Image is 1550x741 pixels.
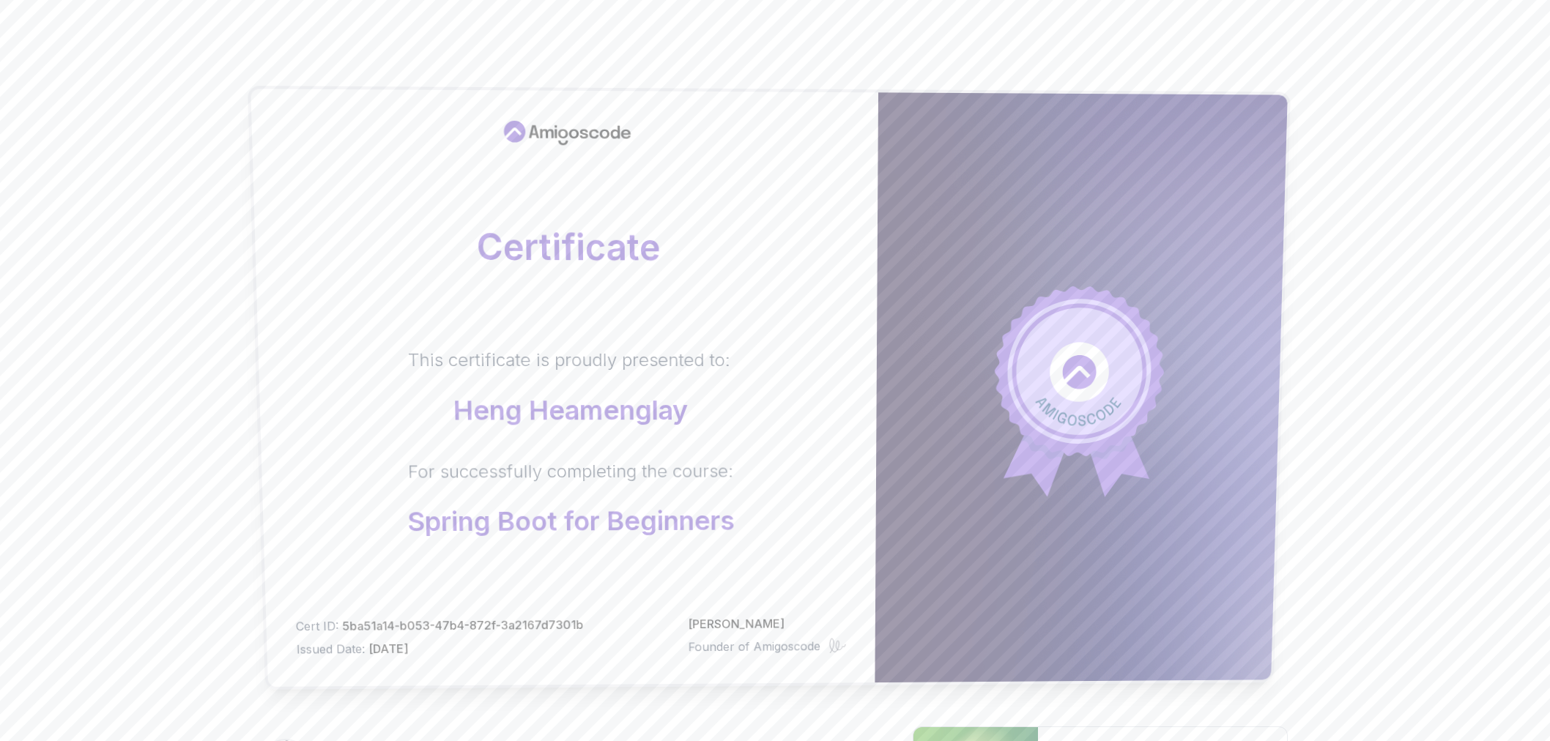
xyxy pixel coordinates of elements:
span: 5ba51a14-b053-47b4-872f-3a2167d7301b [342,617,583,633]
p: For successfully completing the course: [407,460,734,484]
p: Founder of Amigoscode [689,638,821,655]
h2: Certificate [285,228,848,266]
p: Heng heamenglay [409,395,730,425]
p: Cert ID: [296,616,584,635]
p: Spring Boot for Beginners [407,506,734,536]
span: [DATE] [368,641,409,656]
p: Issued Date: [296,639,583,658]
p: [PERSON_NAME] [688,614,846,633]
p: This certificate is proudly presented to: [408,349,730,372]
